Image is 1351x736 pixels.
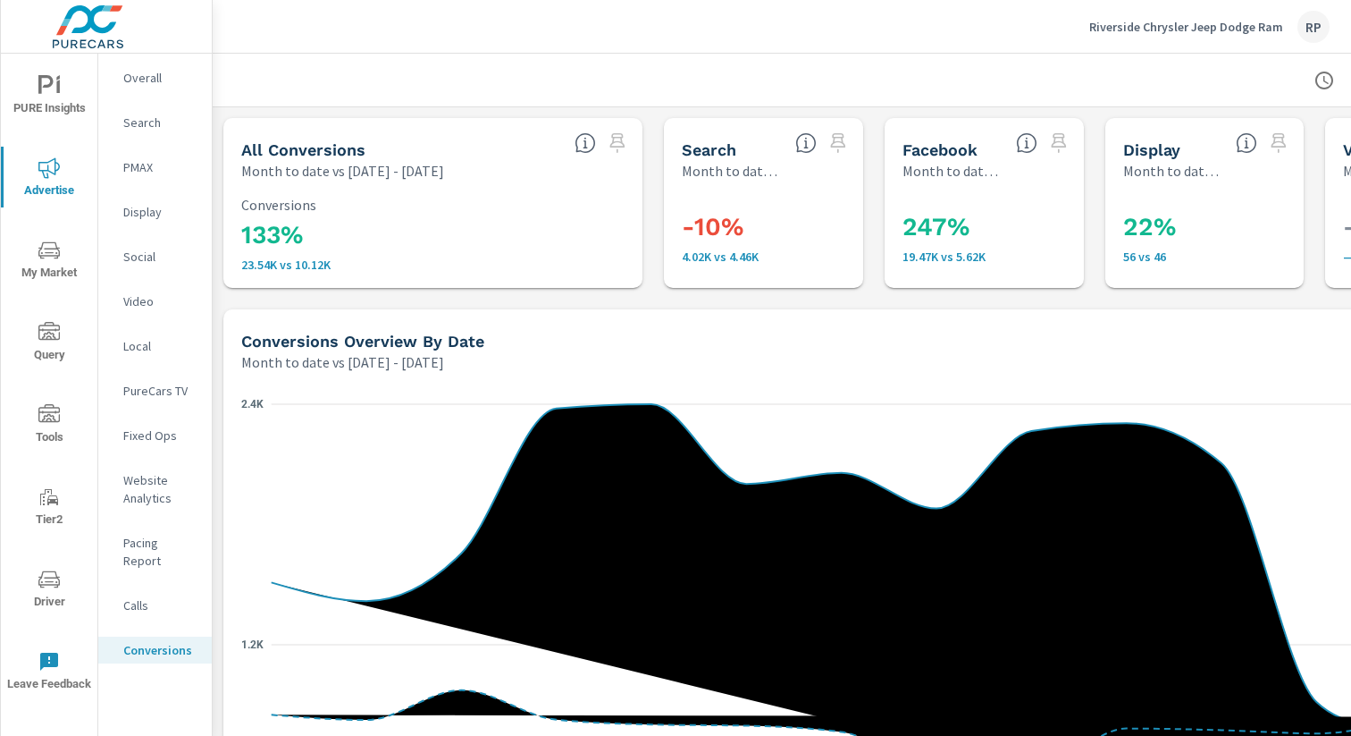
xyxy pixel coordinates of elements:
[241,197,625,213] p: Conversions
[902,212,1138,242] h3: 247%
[682,140,736,159] h5: Search
[682,250,918,264] p: 4,020 vs 4,461
[1123,140,1180,159] h5: Display
[123,292,197,310] p: Video
[98,199,212,225] div: Display
[123,114,197,131] p: Search
[241,160,444,182] p: Month to date vs [DATE] - [DATE]
[98,529,212,574] div: Pacing Report
[1236,132,1257,154] span: Display Conversions include Actions, Leads and Unmapped Conversions
[241,351,444,373] p: Month to date vs [DATE] - [DATE]
[123,471,197,507] p: Website Analytics
[241,639,264,651] text: 1.2K
[795,132,817,154] span: Search Conversions include Actions, Leads and Unmapped Conversions.
[123,534,197,570] p: Pacing Report
[123,596,197,614] p: Calls
[98,109,212,136] div: Search
[123,337,197,355] p: Local
[241,258,625,272] p: 23,542 vs 10,123
[98,333,212,360] div: Local
[98,377,212,404] div: PureCars TV
[1045,129,1073,157] span: Select a preset comparison range to save this widget
[123,69,197,87] p: Overall
[1016,132,1037,154] span: All conversions reported from Facebook with duplicates filtered out
[575,132,596,154] span: All Conversions include Actions, Leads and Unmapped Conversions
[6,157,92,201] span: Advertise
[6,486,92,530] span: Tier2
[6,404,92,448] span: Tools
[6,651,92,695] span: Leave Feedback
[98,422,212,449] div: Fixed Ops
[1089,19,1283,35] p: Riverside Chrysler Jeep Dodge Ram
[123,203,197,221] p: Display
[98,637,212,664] div: Conversions
[6,569,92,613] span: Driver
[98,243,212,270] div: Social
[6,240,92,283] span: My Market
[241,332,484,351] h5: Conversions Overview By Date
[98,592,212,619] div: Calls
[902,250,1138,264] p: 19,466 vs 5,616
[6,75,92,119] span: PURE Insights
[98,288,212,315] div: Video
[603,129,632,157] span: Select a preset comparison range to save this widget
[98,154,212,181] div: PMAX
[6,322,92,366] span: Query
[824,129,852,157] span: Select a preset comparison range to save this widget
[241,140,365,159] h5: All Conversions
[1,54,97,712] div: nav menu
[123,158,197,176] p: PMAX
[902,160,1002,182] p: Month to date vs [DATE] - [DATE]
[682,212,918,242] h3: -10%
[123,427,197,444] p: Fixed Ops
[1264,129,1293,157] span: Select a preset comparison range to save this widget
[241,220,625,250] h3: 133%
[1123,160,1222,182] p: Month to date vs [DATE] - [DATE]
[98,467,212,512] div: Website Analytics
[123,248,197,266] p: Social
[123,641,197,659] p: Conversions
[682,160,781,182] p: Month to date vs [DATE] - [DATE]
[98,64,212,91] div: Overall
[1297,11,1330,43] div: RP
[902,140,978,159] h5: Facebook
[241,398,264,410] text: 2.4K
[123,382,197,400] p: PureCars TV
